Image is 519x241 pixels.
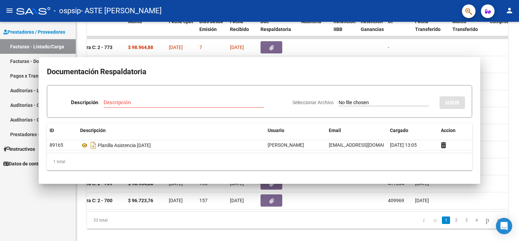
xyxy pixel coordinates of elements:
span: Accion [441,128,455,133]
datatable-header-cell: Cargado [387,123,438,138]
a: 2 [452,216,460,224]
li: page 4 [471,214,482,226]
datatable-header-cell: Descripción [77,123,265,138]
span: [PERSON_NAME] [268,142,304,148]
span: [DATE] 13:05 [390,142,417,148]
button: SUBIR [440,96,465,109]
li: page 1 [441,214,451,226]
span: Email [329,128,341,133]
span: Monto Transferido [452,19,478,32]
a: 4 [472,216,481,224]
datatable-header-cell: Auditoria [299,14,331,44]
datatable-header-cell: Doc Respaldatoria [258,14,299,44]
span: [DATE] [230,45,244,50]
span: Descripción [80,128,106,133]
a: 1 [442,216,450,224]
span: Seleccionar Archivo [292,100,334,105]
span: - ospsip [54,3,81,18]
span: ID [50,128,54,133]
span: - ASTE [PERSON_NAME] [81,3,162,18]
div: 1 total [47,153,472,170]
datatable-header-cell: Fecha Cpbt [166,14,197,44]
div: Planilla Asistencia [DATE] [80,140,262,151]
span: [EMAIL_ADDRESS][DOMAIN_NAME] [329,142,404,148]
li: page 3 [461,214,471,226]
datatable-header-cell: Retencion IIBB [331,14,358,44]
span: 409969 [388,198,404,203]
span: [DATE] [169,45,183,50]
li: page 2 [451,214,461,226]
datatable-header-cell: Fecha Recibido [227,14,258,44]
span: - [388,45,389,50]
h2: Documentación Respaldatoria [47,65,472,78]
datatable-header-cell: Usuario [265,123,326,138]
i: Descargar documento [89,140,98,151]
span: Fecha Transferido [415,19,441,32]
div: 33 total [87,212,170,229]
span: [DATE] [415,198,429,203]
datatable-header-cell: Monto [125,14,166,44]
p: Descripción [71,99,98,107]
datatable-header-cell: Accion [438,123,472,138]
datatable-header-cell: Email [326,123,387,138]
datatable-header-cell: Fecha Transferido [412,14,450,44]
div: Open Intercom Messenger [496,218,512,234]
span: 7 [199,45,202,50]
datatable-header-cell: Días desde Emisión [197,14,227,44]
span: Fecha Recibido [230,19,249,32]
datatable-header-cell: OP [385,14,412,44]
strong: Factura C: 2 - 709 [74,181,112,187]
strong: $ 98.964,88 [128,45,153,50]
strong: $ 96.723,76 [128,198,153,203]
span: Prestadores / Proveedores [3,28,65,36]
strong: Factura C: 2 - 700 [74,198,112,204]
a: go to first page [420,216,428,224]
span: Retencion IIBB [334,19,356,32]
datatable-header-cell: ID [47,123,77,138]
a: go to last page [494,216,504,224]
mat-icon: menu [5,6,14,15]
mat-icon: person [505,6,514,15]
span: SUBIR [445,100,460,106]
a: 3 [462,216,470,224]
strong: Factura C: 2 - 773 [74,45,112,50]
datatable-header-cell: CPBT [54,14,125,44]
a: go to next page [483,216,492,224]
span: [DATE] [230,198,244,203]
span: Retención Ganancias [361,19,384,32]
span: Días desde Emisión [199,19,223,32]
span: Usuario [268,128,284,133]
datatable-header-cell: Retención Ganancias [358,14,385,44]
span: Instructivos [3,145,35,153]
span: 157 [199,198,208,203]
span: Doc Respaldatoria [261,19,291,32]
span: 89165 [50,142,63,148]
span: [DATE] [169,198,183,203]
datatable-header-cell: Monto Transferido [450,14,487,44]
span: Cargado [390,128,408,133]
a: go to previous page [430,216,440,224]
span: Datos de contacto [3,160,48,167]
